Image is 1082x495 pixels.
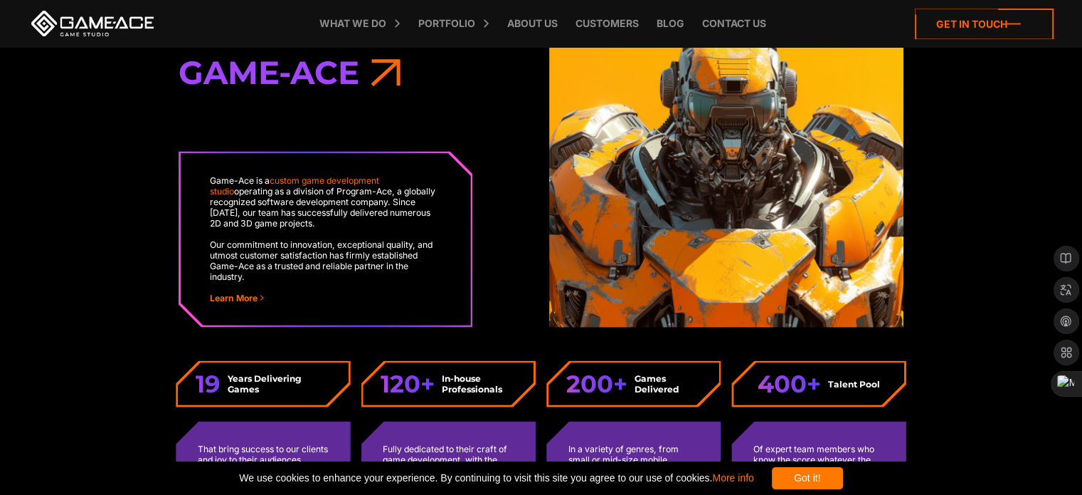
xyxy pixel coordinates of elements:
[381,370,435,398] em: 120+
[712,472,753,484] a: More info
[210,239,442,282] p: Our commitment to innovation, exceptional quality, and utmost customer satisfaction has firmly es...
[210,175,379,197] a: custom game development studio
[758,370,821,398] em: 400+
[210,293,265,303] a: Learn More
[549,20,903,328] img: Game ace about
[566,370,627,398] em: 200+
[635,373,701,395] strong: Games Delivered
[442,373,516,395] strong: In-house Professionals
[198,444,329,486] p: That bring success to our clients and joy to their audiences, regardless of devices they play on.
[772,467,843,489] div: Got it!
[196,370,221,398] em: 19
[210,175,442,229] p: Game-Ace is a operating as a division of Program-Ace, a globally recognized software development ...
[753,444,884,486] p: Of expert team members who know the score whatever the project they focus their efforts on.
[915,9,1054,39] a: Get in touch
[383,444,514,486] p: Fully dedicated to their craft of game development, with the expertise needed to get the job done.
[828,379,880,390] strong: Talent Pool
[239,467,753,489] span: We use cookies to enhance your experience. By continuing to visit this site you agree to our use ...
[179,13,533,93] h3: About
[228,373,331,395] strong: Years Delivering Games
[568,444,699,486] p: In a variety of genres, from small or mid-size mobile products to top-notch PC or console titles.
[179,53,359,92] span: Game-Ace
